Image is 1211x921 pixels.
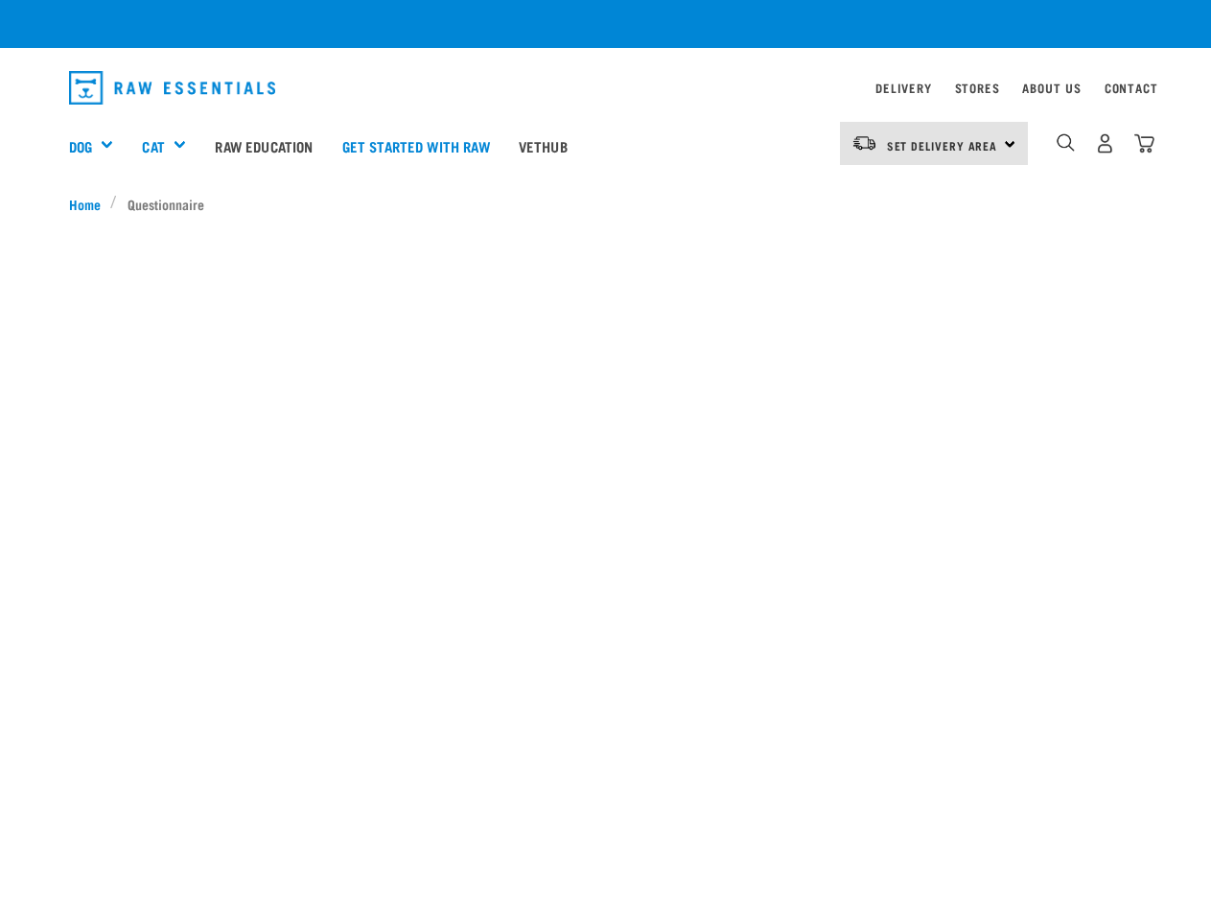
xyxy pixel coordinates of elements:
a: About Us [1022,84,1081,91]
nav: breadcrumbs [69,194,1143,214]
img: home-icon-1@2x.png [1057,133,1075,152]
a: Home [69,194,111,214]
a: Delivery [875,84,931,91]
a: Contact [1105,84,1158,91]
img: van-moving.png [851,134,877,152]
img: user.png [1095,133,1115,153]
a: Get started with Raw [328,107,504,184]
a: Vethub [504,107,582,184]
span: Set Delivery Area [887,142,998,149]
a: Stores [955,84,1000,91]
a: Dog [69,135,92,157]
a: Cat [142,135,164,157]
img: Raw Essentials Logo [69,71,276,105]
a: Raw Education [200,107,327,184]
nav: dropdown navigation [54,63,1158,112]
img: home-icon@2x.png [1134,133,1154,153]
span: Home [69,194,101,214]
